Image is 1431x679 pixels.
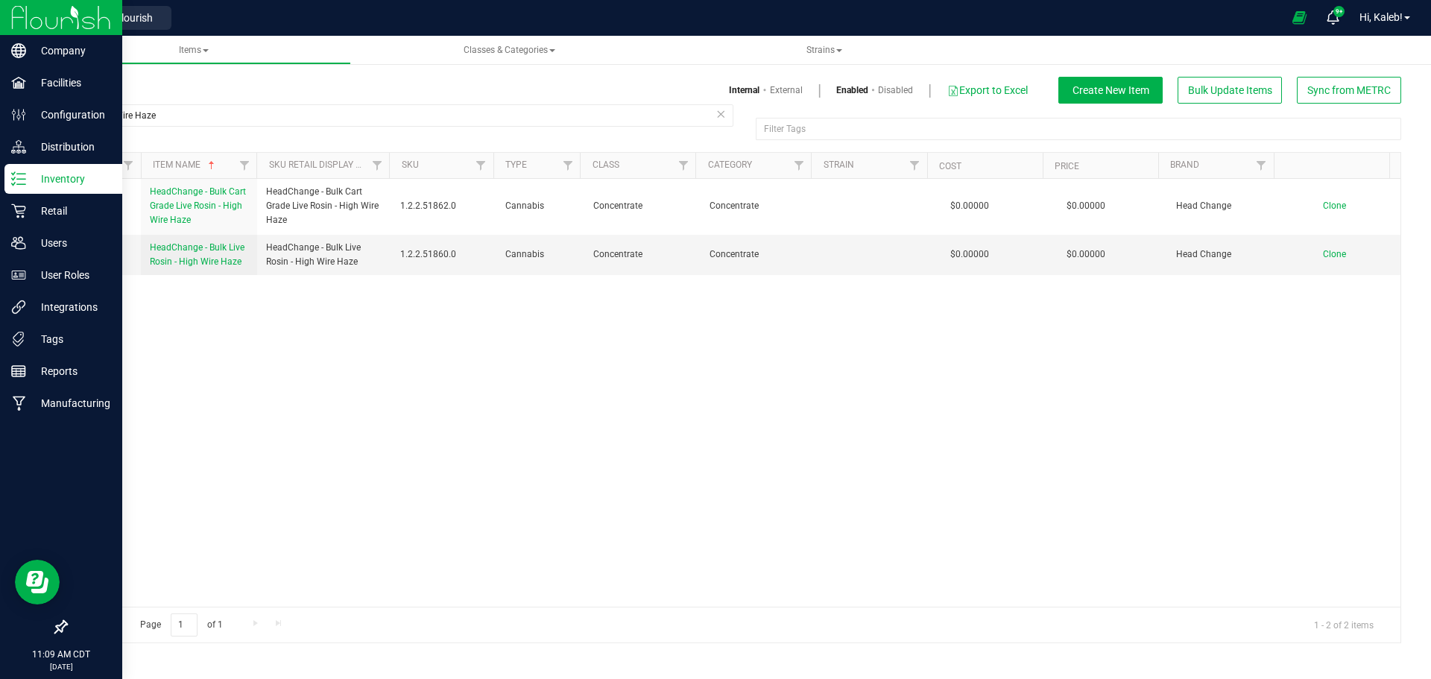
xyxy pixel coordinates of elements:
span: Page of 1 [127,613,235,637]
p: Configuration [26,106,116,124]
button: Bulk Update Items [1178,77,1282,104]
inline-svg: Integrations [11,300,26,315]
p: Company [26,42,116,60]
button: Create New Item [1058,77,1163,104]
inline-svg: User Roles [11,268,26,282]
p: Retail [26,202,116,220]
span: $0.00000 [943,244,996,265]
span: $0.00000 [943,195,996,217]
a: Filter [116,153,141,178]
a: Filter [1249,153,1274,178]
span: Hi, Kaleb! [1359,11,1403,23]
a: Type [505,160,527,170]
span: Head Change [1176,247,1274,262]
a: HeadChange - Bulk Cart Grade Live Rosin - High Wire Haze [150,185,248,228]
span: Bulk Update Items [1188,84,1272,96]
p: Manufacturing [26,394,116,412]
a: Filter [902,153,926,178]
a: Class [593,160,619,170]
p: User Roles [26,266,116,284]
p: Reports [26,362,116,380]
span: Concentrate [593,199,692,213]
span: 1 - 2 of 2 items [1302,613,1386,636]
a: Strain [824,160,854,170]
a: Clone [1323,249,1361,259]
a: Filter [469,153,493,178]
a: Filter [786,153,811,178]
span: Concentrate [710,199,808,213]
a: Enabled [836,83,868,97]
a: Cost [939,161,961,171]
span: Create New Item [1073,84,1149,96]
p: Integrations [26,298,116,316]
p: Users [26,234,116,252]
button: Sync from METRC [1297,77,1401,104]
inline-svg: Company [11,43,26,58]
a: Item Name [153,160,218,170]
span: Sync from METRC [1307,84,1391,96]
inline-svg: Distribution [11,139,26,154]
inline-svg: Retail [11,203,26,218]
a: Disabled [878,83,913,97]
span: Classes & Categories [464,45,555,55]
p: Tags [26,330,116,348]
inline-svg: Manufacturing [11,396,26,411]
span: Concentrate [593,247,692,262]
iframe: Resource center [15,560,60,604]
span: Items [179,45,209,55]
inline-svg: Reports [11,364,26,379]
span: Clone [1323,249,1346,259]
input: 1 [171,613,198,637]
h3: Items [66,77,722,95]
span: HeadChange - Bulk Cart Grade Live Rosin - High Wire Haze [266,185,382,228]
a: SKU [402,160,419,170]
span: Head Change [1176,199,1274,213]
a: HeadChange - Bulk Live Rosin - High Wire Haze [150,241,248,269]
a: Filter [671,153,695,178]
a: External [770,83,803,97]
a: Filter [232,153,256,178]
p: 11:09 AM CDT [7,648,116,661]
p: Distribution [26,138,116,156]
span: HeadChange - Bulk Live Rosin - High Wire Haze [266,241,382,269]
span: $0.00000 [1059,244,1113,265]
span: Clone [1323,200,1346,211]
a: Price [1055,161,1079,171]
span: 1.2.2.51862.0 [400,199,487,213]
span: HeadChange - Bulk Live Rosin - High Wire Haze [150,242,244,267]
button: Export to Excel [947,78,1029,103]
span: 1.2.2.51860.0 [400,247,487,262]
a: Filter [364,153,389,178]
input: Search Item Name, SKU Retail Name, or Part Number [66,104,733,127]
inline-svg: Users [11,236,26,250]
span: Strains [806,45,842,55]
a: Filter [555,153,580,178]
a: Clone [1323,200,1361,211]
span: Cannabis [505,199,575,213]
p: [DATE] [7,661,116,672]
span: Clear [715,104,726,124]
a: Brand [1170,160,1199,170]
inline-svg: Tags [11,332,26,347]
span: Concentrate [710,247,808,262]
inline-svg: Configuration [11,107,26,122]
p: Inventory [26,170,116,188]
p: Facilities [26,74,116,92]
a: Internal [729,83,759,97]
inline-svg: Facilities [11,75,26,90]
inline-svg: Inventory [11,171,26,186]
span: $0.00000 [1059,195,1113,217]
span: Open Ecommerce Menu [1283,3,1316,32]
span: 9+ [1336,9,1342,15]
span: Cannabis [505,247,575,262]
span: HeadChange - Bulk Cart Grade Live Rosin - High Wire Haze [150,186,246,225]
a: Category [708,160,752,170]
a: Sku Retail Display Name [269,160,381,170]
